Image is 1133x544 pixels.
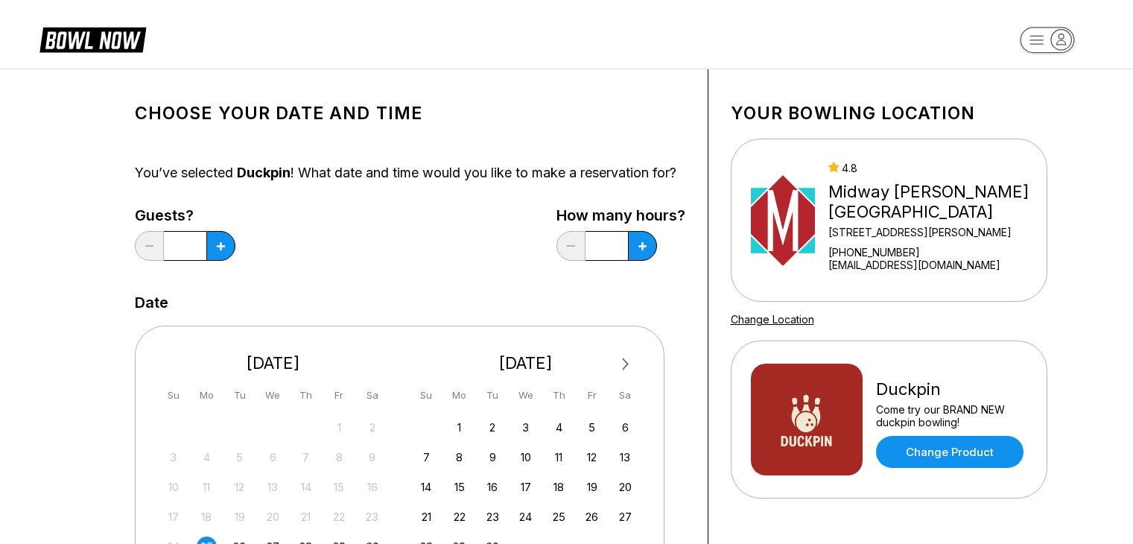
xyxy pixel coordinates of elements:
[515,417,536,437] div: Choose Wednesday, September 3rd, 2025
[329,417,349,437] div: Not available Friday, August 1st, 2025
[197,447,217,467] div: Not available Monday, August 4th, 2025
[229,477,250,497] div: Not available Tuesday, August 12th, 2025
[731,103,1047,124] h1: Your bowling location
[135,294,168,311] label: Date
[362,507,382,527] div: Not available Saturday, August 23rd, 2025
[549,477,569,497] div: Choose Thursday, September 18th, 2025
[329,385,349,405] div: Fr
[549,447,569,467] div: Choose Thursday, September 11th, 2025
[329,447,349,467] div: Not available Friday, August 8th, 2025
[828,246,1040,259] div: [PHONE_NUMBER]
[237,165,291,180] span: Duckpin
[229,385,250,405] div: Tu
[263,447,283,467] div: Not available Wednesday, August 6th, 2025
[329,477,349,497] div: Not available Friday, August 15th, 2025
[163,477,183,497] div: Not available Sunday, August 10th, 2025
[751,364,863,475] img: Duckpin
[449,385,469,405] div: Mo
[163,385,183,405] div: Su
[549,385,569,405] div: Th
[229,447,250,467] div: Not available Tuesday, August 5th, 2025
[828,182,1040,222] div: Midway [PERSON_NAME][GEOGRAPHIC_DATA]
[449,507,469,527] div: Choose Monday, September 22nd, 2025
[296,447,316,467] div: Not available Thursday, August 7th, 2025
[615,385,635,405] div: Sa
[582,477,602,497] div: Choose Friday, September 19th, 2025
[362,447,382,467] div: Not available Saturday, August 9th, 2025
[197,477,217,497] div: Not available Monday, August 11th, 2025
[556,207,685,224] label: How many hours?
[263,385,283,405] div: We
[582,507,602,527] div: Choose Friday, September 26th, 2025
[362,477,382,497] div: Not available Saturday, August 16th, 2025
[296,477,316,497] div: Not available Thursday, August 14th, 2025
[135,207,235,224] label: Guests?
[582,385,602,405] div: Fr
[197,385,217,405] div: Mo
[515,447,536,467] div: Choose Wednesday, September 10th, 2025
[483,385,503,405] div: Tu
[163,507,183,527] div: Not available Sunday, August 17th, 2025
[515,507,536,527] div: Choose Wednesday, September 24th, 2025
[615,477,635,497] div: Choose Saturday, September 20th, 2025
[416,507,437,527] div: Choose Sunday, September 21st, 2025
[362,385,382,405] div: Sa
[614,352,638,376] button: Next Month
[163,447,183,467] div: Not available Sunday, August 3rd, 2025
[296,507,316,527] div: Not available Thursday, August 21st, 2025
[329,507,349,527] div: Not available Friday, August 22nd, 2025
[615,417,635,437] div: Choose Saturday, September 6th, 2025
[876,379,1027,399] div: Duckpin
[751,165,816,276] img: Midway Bowling - Carlisle
[449,417,469,437] div: Choose Monday, September 1st, 2025
[515,477,536,497] div: Choose Wednesday, September 17th, 2025
[483,447,503,467] div: Choose Tuesday, September 9th, 2025
[549,417,569,437] div: Choose Thursday, September 4th, 2025
[416,447,437,467] div: Choose Sunday, September 7th, 2025
[549,507,569,527] div: Choose Thursday, September 25th, 2025
[362,417,382,437] div: Not available Saturday, August 2nd, 2025
[296,385,316,405] div: Th
[135,165,685,181] div: You’ve selected ! What date and time would you like to make a reservation for?
[615,507,635,527] div: Choose Saturday, September 27th, 2025
[615,447,635,467] div: Choose Saturday, September 13th, 2025
[197,507,217,527] div: Not available Monday, August 18th, 2025
[828,226,1040,238] div: [STREET_ADDRESS][PERSON_NAME]
[263,507,283,527] div: Not available Wednesday, August 20th, 2025
[449,447,469,467] div: Choose Monday, September 8th, 2025
[263,477,283,497] div: Not available Wednesday, August 13th, 2025
[483,417,503,437] div: Choose Tuesday, September 2nd, 2025
[416,477,437,497] div: Choose Sunday, September 14th, 2025
[229,507,250,527] div: Not available Tuesday, August 19th, 2025
[582,417,602,437] div: Choose Friday, September 5th, 2025
[449,477,469,497] div: Choose Monday, September 15th, 2025
[828,162,1040,174] div: 4.8
[828,259,1040,271] a: [EMAIL_ADDRESS][DOMAIN_NAME]
[410,353,641,373] div: [DATE]
[582,447,602,467] div: Choose Friday, September 12th, 2025
[876,403,1027,428] div: Come try our BRAND NEW duckpin bowling!
[515,385,536,405] div: We
[416,385,437,405] div: Su
[731,313,814,326] a: Change Location
[483,477,503,497] div: Choose Tuesday, September 16th, 2025
[876,436,1023,468] a: Change Product
[483,507,503,527] div: Choose Tuesday, September 23rd, 2025
[158,353,389,373] div: [DATE]
[135,103,685,124] h1: Choose your Date and time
